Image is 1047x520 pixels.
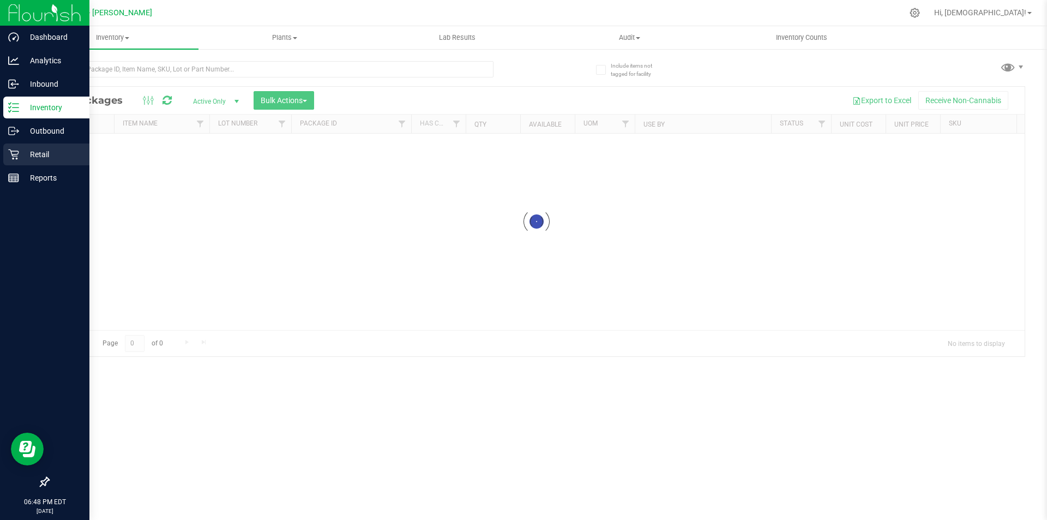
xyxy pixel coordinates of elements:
[19,148,85,161] p: Retail
[5,507,85,515] p: [DATE]
[199,33,370,43] span: Plants
[71,8,152,17] span: GA4 - [PERSON_NAME]
[543,26,715,49] a: Audit
[19,54,85,67] p: Analytics
[19,101,85,114] p: Inventory
[19,77,85,91] p: Inbound
[544,33,715,43] span: Audit
[8,172,19,183] inline-svg: Reports
[11,433,44,465] iframe: Resource center
[26,26,198,49] a: Inventory
[5,497,85,507] p: 06:48 PM EDT
[908,8,922,18] div: Manage settings
[934,8,1026,17] span: Hi, [DEMOGRAPHIC_DATA]!
[19,124,85,138] p: Outbound
[19,171,85,184] p: Reports
[8,149,19,160] inline-svg: Retail
[26,33,198,43] span: Inventory
[371,26,543,49] a: Lab Results
[198,26,371,49] a: Plants
[8,79,19,89] inline-svg: Inbound
[761,33,842,43] span: Inventory Counts
[48,61,494,77] input: Search Package ID, Item Name, SKU, Lot or Part Number...
[611,62,665,78] span: Include items not tagged for facility
[424,33,490,43] span: Lab Results
[8,102,19,113] inline-svg: Inventory
[8,55,19,66] inline-svg: Analytics
[8,125,19,136] inline-svg: Outbound
[19,31,85,44] p: Dashboard
[715,26,888,49] a: Inventory Counts
[8,32,19,43] inline-svg: Dashboard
